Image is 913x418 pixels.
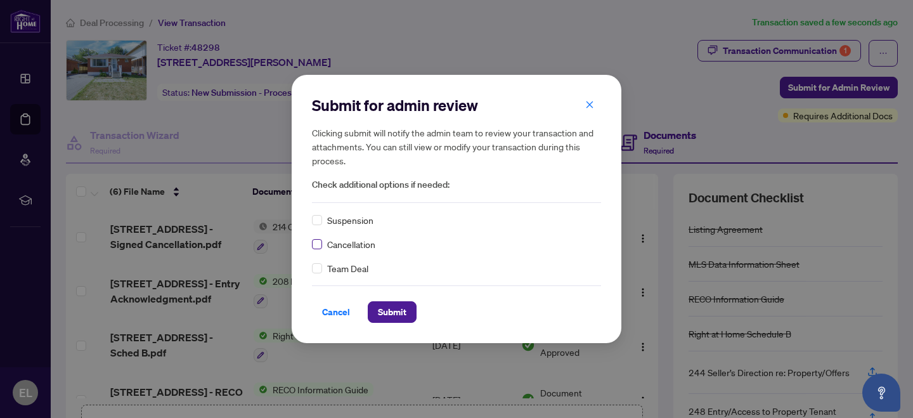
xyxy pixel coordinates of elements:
[312,95,601,115] h2: Submit for admin review
[327,261,368,275] span: Team Deal
[378,302,406,322] span: Submit
[312,178,601,192] span: Check additional options if needed:
[862,374,900,412] button: Open asap
[368,301,417,323] button: Submit
[327,213,373,227] span: Suspension
[322,302,350,322] span: Cancel
[327,237,375,251] span: Cancellation
[585,100,594,109] span: close
[312,126,601,167] h5: Clicking submit will notify the admin team to review your transaction and attachments. You can st...
[312,301,360,323] button: Cancel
